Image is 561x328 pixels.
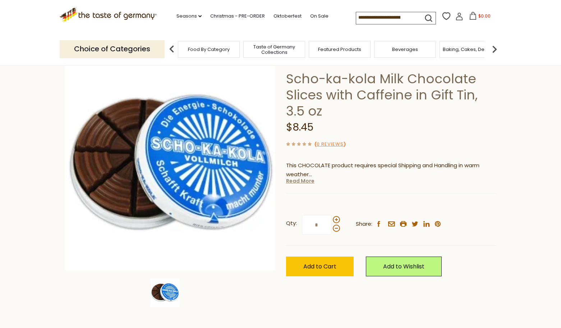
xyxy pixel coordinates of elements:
[286,71,496,119] h1: Scho-ka-kola Milk Chocolate Slices with Caffeine in Gift Tin, 3.5 oz
[176,12,202,20] a: Seasons
[210,12,265,20] a: Christmas - PRE-ORDER
[245,44,303,55] a: Taste of Germany Collections
[286,177,314,184] a: Read More
[165,42,179,56] img: previous arrow
[286,60,496,66] a: Scho-ka-kola
[60,40,165,58] p: Choice of Categories
[273,12,302,20] a: Oktoberfest
[286,219,297,228] strong: Qty:
[314,141,346,147] span: ( )
[366,257,442,276] a: Add to Wishlist
[310,12,328,20] a: On Sale
[478,13,491,19] span: $0.00
[303,262,336,271] span: Add to Cart
[465,12,495,23] button: $0.00
[188,47,230,52] a: Food By Category
[302,215,331,235] input: Qty:
[151,278,179,307] img: Scho-ka-kola Milk Chocolate Slices with Caffeine in Gift Tin, 3.5 oz
[318,47,361,52] a: Featured Products
[443,47,498,52] a: Baking, Cakes, Desserts
[487,42,502,56] img: next arrow
[65,60,275,270] img: Scho-ka-kola Milk Chocolate Slices with Caffeine in Gift Tin, 3.5 oz
[317,141,344,148] a: 0 Reviews
[286,161,496,179] p: This CHOCOLATE product requires special Shipping and Handling in warm weather
[286,257,354,276] button: Add to Cart
[286,120,313,134] span: $8.45
[356,220,372,229] span: Share:
[392,47,418,52] a: Beverages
